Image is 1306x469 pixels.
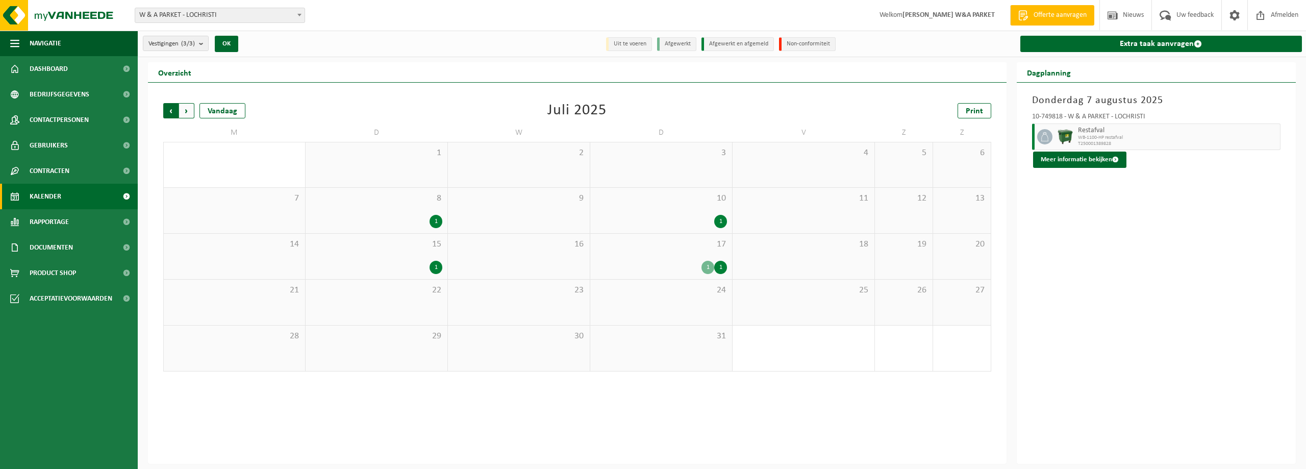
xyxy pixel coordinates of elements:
td: D [590,124,733,142]
span: 22 [311,285,442,296]
div: Vandaag [199,103,245,118]
span: Navigatie [30,31,61,56]
span: Contracten [30,158,69,184]
span: 26 [880,285,927,296]
span: 14 [169,239,300,250]
span: 10 [595,193,727,204]
td: W [448,124,590,142]
span: Print [966,107,983,115]
div: 1 [701,261,714,274]
span: W & A PARKET - LOCHRISTI [135,8,305,23]
button: OK [215,36,238,52]
span: 11 [738,193,869,204]
li: Afgewerkt en afgemeld [701,37,774,51]
li: Non-conformiteit [779,37,836,51]
span: 28 [169,331,300,342]
span: 17 [595,239,727,250]
span: 7 [169,193,300,204]
li: Uit te voeren [606,37,652,51]
span: Documenten [30,235,73,260]
div: Juli 2025 [547,103,607,118]
span: Rapportage [30,209,69,235]
span: W & A PARKET - LOCHRISTI [135,8,305,22]
span: 27 [938,285,986,296]
td: Z [875,124,933,142]
span: 21 [169,285,300,296]
span: Volgende [179,103,194,118]
span: 18 [738,239,869,250]
button: Vestigingen(3/3) [143,36,209,51]
span: Bedrijfsgegevens [30,82,89,107]
span: 2 [453,147,585,159]
div: 1 [430,261,442,274]
li: Afgewerkt [657,37,696,51]
div: 1 [714,215,727,228]
span: 8 [311,193,442,204]
td: V [733,124,875,142]
span: 25 [738,285,869,296]
span: 30 [453,331,585,342]
span: Vestigingen [148,36,195,52]
span: Product Shop [30,260,76,286]
strong: [PERSON_NAME] W&A PARKET [902,11,995,19]
td: Z [933,124,991,142]
div: 10-749818 - W & A PARKET - LOCHRISTI [1032,113,1281,124]
span: 24 [595,285,727,296]
span: Offerte aanvragen [1031,10,1089,20]
span: WB-1100-HP restafval [1078,135,1278,141]
td: M [163,124,306,142]
h2: Overzicht [148,62,202,82]
span: 4 [738,147,869,159]
span: Contactpersonen [30,107,89,133]
span: 15 [311,239,442,250]
a: Offerte aanvragen [1010,5,1094,26]
span: 19 [880,239,927,250]
img: WB-1100-HPE-GN-01 [1058,129,1073,144]
span: 9 [453,193,585,204]
span: Restafval [1078,127,1278,135]
span: 5 [880,147,927,159]
span: Gebruikers [30,133,68,158]
span: 3 [595,147,727,159]
span: 29 [311,331,442,342]
span: 16 [453,239,585,250]
span: T250001389828 [1078,141,1278,147]
span: 31 [595,331,727,342]
span: 12 [880,193,927,204]
button: Meer informatie bekijken [1033,152,1126,168]
span: Acceptatievoorwaarden [30,286,112,311]
a: Extra taak aanvragen [1020,36,1302,52]
span: 1 [311,147,442,159]
h2: Dagplanning [1017,62,1081,82]
div: 1 [714,261,727,274]
span: Vorige [163,103,179,118]
div: 1 [430,215,442,228]
span: 23 [453,285,585,296]
td: D [306,124,448,142]
span: 20 [938,239,986,250]
count: (3/3) [181,40,195,47]
span: Kalender [30,184,61,209]
span: 6 [938,147,986,159]
a: Print [958,103,991,118]
span: 13 [938,193,986,204]
span: Dashboard [30,56,68,82]
h3: Donderdag 7 augustus 2025 [1032,93,1281,108]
